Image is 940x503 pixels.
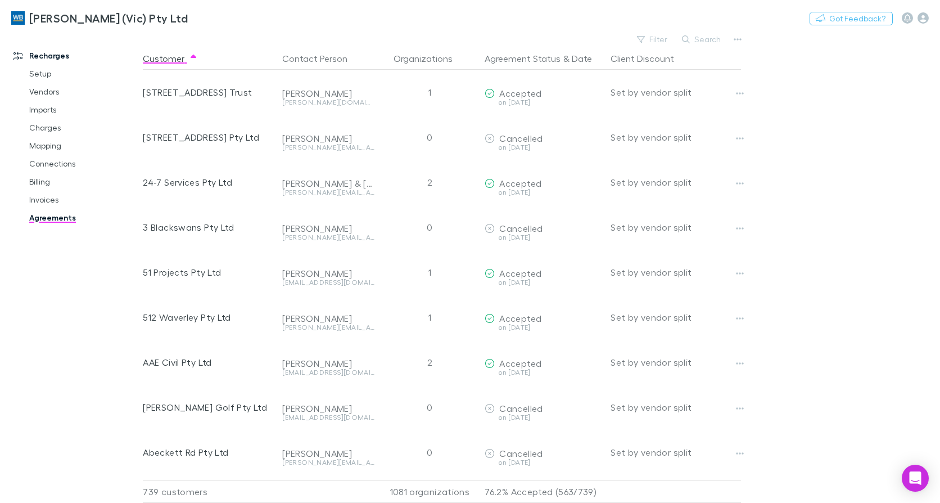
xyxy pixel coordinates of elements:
[499,403,543,414] span: Cancelled
[611,340,741,385] div: Set by vendor split
[485,414,602,421] div: on [DATE]
[18,101,149,119] a: Imports
[499,313,541,324] span: Accepted
[611,250,741,295] div: Set by vendor split
[499,358,541,369] span: Accepted
[499,88,541,98] span: Accepted
[18,173,149,191] a: Billing
[282,234,374,241] div: [PERSON_NAME][EMAIL_ADDRESS][DOMAIN_NAME]
[18,209,149,227] a: Agreements
[143,47,198,70] button: Customer
[485,369,602,376] div: on [DATE]
[11,11,25,25] img: William Buck (Vic) Pty Ltd's Logo
[485,99,602,106] div: on [DATE]
[282,324,374,331] div: [PERSON_NAME][EMAIL_ADDRESS][DOMAIN_NAME]
[810,12,893,25] button: Got Feedback?
[611,160,741,205] div: Set by vendor split
[282,47,361,70] button: Contact Person
[143,160,273,205] div: 24-7 Services Pty Ltd
[379,295,480,340] div: 1
[143,430,273,475] div: Abeckett Rd Pty Ltd
[499,178,541,188] span: Accepted
[485,324,602,331] div: on [DATE]
[143,115,273,160] div: [STREET_ADDRESS] Pty Ltd
[379,160,480,205] div: 2
[485,459,602,466] div: on [DATE]
[18,119,149,137] a: Charges
[143,70,273,115] div: [STREET_ADDRESS] Trust
[611,430,741,475] div: Set by vendor split
[282,313,374,324] div: [PERSON_NAME]
[282,133,374,144] div: [PERSON_NAME]
[611,70,741,115] div: Set by vendor split
[18,155,149,173] a: Connections
[143,205,273,250] div: 3 Blackswans Pty Ltd
[611,295,741,340] div: Set by vendor split
[282,99,374,106] div: [PERSON_NAME][DOMAIN_NAME][EMAIL_ADDRESS][PERSON_NAME][DOMAIN_NAME]
[379,340,480,385] div: 2
[379,480,480,503] div: 1081 organizations
[611,115,741,160] div: Set by vendor split
[902,465,929,492] div: Open Intercom Messenger
[282,223,374,234] div: [PERSON_NAME]
[611,47,688,70] button: Client Discount
[485,47,602,70] div: &
[499,133,543,143] span: Cancelled
[143,295,273,340] div: 512 Waverley Pty Ltd
[676,33,727,46] button: Search
[29,11,188,25] h3: [PERSON_NAME] (Vic) Pty Ltd
[18,83,149,101] a: Vendors
[282,403,374,414] div: [PERSON_NAME]
[282,88,374,99] div: [PERSON_NAME]
[485,481,602,502] p: 76.2% Accepted (563/739)
[282,459,374,466] div: [PERSON_NAME][EMAIL_ADDRESS][DOMAIN_NAME]
[282,369,374,376] div: [EMAIL_ADDRESS][DOMAIN_NAME]
[485,47,561,70] button: Agreement Status
[379,385,480,430] div: 0
[485,234,602,241] div: on [DATE]
[282,189,374,196] div: [PERSON_NAME][EMAIL_ADDRESS][DOMAIN_NAME]
[499,268,541,279] span: Accepted
[282,358,374,369] div: [PERSON_NAME]
[379,115,480,160] div: 0
[485,144,602,151] div: on [DATE]
[572,47,592,70] button: Date
[611,385,741,430] div: Set by vendor split
[143,480,278,503] div: 739 customers
[611,205,741,250] div: Set by vendor split
[631,33,674,46] button: Filter
[282,178,374,189] div: [PERSON_NAME] & [PERSON_NAME]
[282,144,374,151] div: [PERSON_NAME][EMAIL_ADDRESS][DOMAIN_NAME]
[394,47,466,70] button: Organizations
[499,448,543,459] span: Cancelled
[282,448,374,459] div: [PERSON_NAME]
[282,414,374,421] div: [EMAIL_ADDRESS][DOMAIN_NAME]
[282,268,374,279] div: [PERSON_NAME]
[379,250,480,295] div: 1
[143,385,273,430] div: [PERSON_NAME] Golf Pty Ltd
[282,279,374,286] div: [EMAIL_ADDRESS][DOMAIN_NAME]
[379,430,480,475] div: 0
[4,5,195,32] a: [PERSON_NAME] (Vic) Pty Ltd
[485,279,602,286] div: on [DATE]
[143,340,273,385] div: AAE Civil Pty Ltd
[18,137,149,155] a: Mapping
[143,250,273,295] div: 51 Projects Pty Ltd
[18,191,149,209] a: Invoices
[18,65,149,83] a: Setup
[499,223,543,233] span: Cancelled
[379,205,480,250] div: 0
[379,70,480,115] div: 1
[485,189,602,196] div: on [DATE]
[2,47,149,65] a: Recharges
